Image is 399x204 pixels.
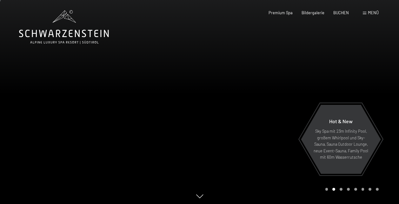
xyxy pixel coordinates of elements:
[329,118,353,124] span: Hot & New
[301,105,381,174] a: Hot & New Sky Spa mit 23m Infinity Pool, großem Whirlpool und Sky-Sauna, Sauna Outdoor Lounge, ne...
[302,10,324,15] a: Bildergalerie
[325,188,328,191] div: Carousel Page 1
[376,188,379,191] div: Carousel Page 8
[333,10,349,15] a: BUCHEN
[354,188,357,191] div: Carousel Page 5
[340,188,342,191] div: Carousel Page 3
[313,128,369,160] p: Sky Spa mit 23m Infinity Pool, großem Whirlpool und Sky-Sauna, Sauna Outdoor Lounge, neue Event-S...
[347,188,350,191] div: Carousel Page 4
[369,188,371,191] div: Carousel Page 7
[323,188,379,191] div: Carousel Pagination
[362,188,364,191] div: Carousel Page 6
[368,10,379,15] span: Menü
[332,188,335,191] div: Carousel Page 2 (Current Slide)
[269,10,293,15] a: Premium Spa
